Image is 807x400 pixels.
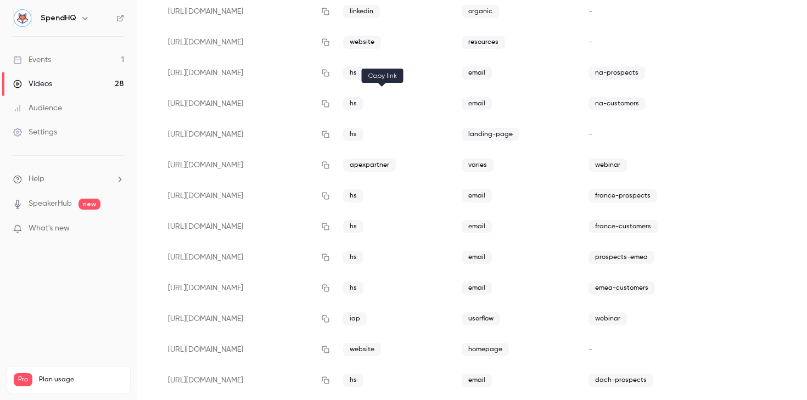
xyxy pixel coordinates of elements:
[589,312,627,325] span: webinar
[589,220,658,233] span: france-customers
[343,312,367,325] span: iap
[159,334,334,365] div: [URL][DOMAIN_NAME]
[159,27,334,58] div: [URL][DOMAIN_NAME]
[343,66,363,80] span: hs
[343,159,396,172] span: apexpartner
[159,58,334,88] div: [URL][DOMAIN_NAME]
[79,199,100,210] span: new
[29,173,44,185] span: Help
[462,36,505,49] span: resources
[589,38,592,46] span: -
[343,189,363,202] span: hs
[462,189,492,202] span: email
[39,375,124,384] span: Plan usage
[589,346,592,353] span: -
[29,198,72,210] a: SpeakerHub
[462,66,492,80] span: email
[462,281,492,295] span: email
[462,312,500,325] span: userflow
[589,251,654,264] span: prospects-emea
[343,97,363,110] span: hs
[159,303,334,334] div: [URL][DOMAIN_NAME]
[13,103,62,114] div: Audience
[462,97,492,110] span: email
[462,220,492,233] span: email
[41,13,76,24] h6: SpendHQ
[343,36,381,49] span: website
[462,159,494,172] span: varies
[589,97,646,110] span: na-customers
[159,181,334,211] div: [URL][DOMAIN_NAME]
[589,131,592,138] span: -
[159,88,334,119] div: [URL][DOMAIN_NAME]
[13,173,124,185] li: help-dropdown-opener
[343,281,363,295] span: hs
[589,189,657,202] span: france-prospects
[589,281,655,295] span: emea-customers
[343,374,363,387] span: hs
[462,374,492,387] span: email
[159,242,334,273] div: [URL][DOMAIN_NAME]
[159,273,334,303] div: [URL][DOMAIN_NAME]
[462,343,509,356] span: homepage
[462,5,499,18] span: organic
[343,251,363,264] span: hs
[159,211,334,242] div: [URL][DOMAIN_NAME]
[589,374,653,387] span: dach-prospects
[13,78,52,89] div: Videos
[14,373,32,386] span: Pro
[14,9,31,27] img: SpendHQ
[111,224,124,234] iframe: Noticeable Trigger
[29,223,70,234] span: What's new
[589,8,592,15] span: -
[343,128,363,141] span: hs
[159,150,334,181] div: [URL][DOMAIN_NAME]
[343,343,381,356] span: website
[159,119,334,150] div: [URL][DOMAIN_NAME]
[159,365,334,396] div: [URL][DOMAIN_NAME]
[13,127,57,138] div: Settings
[462,251,492,264] span: email
[589,66,645,80] span: na-prospects
[589,159,627,172] span: webinar
[13,54,51,65] div: Events
[343,5,380,18] span: linkedin
[462,128,519,141] span: landing-page
[343,220,363,233] span: hs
